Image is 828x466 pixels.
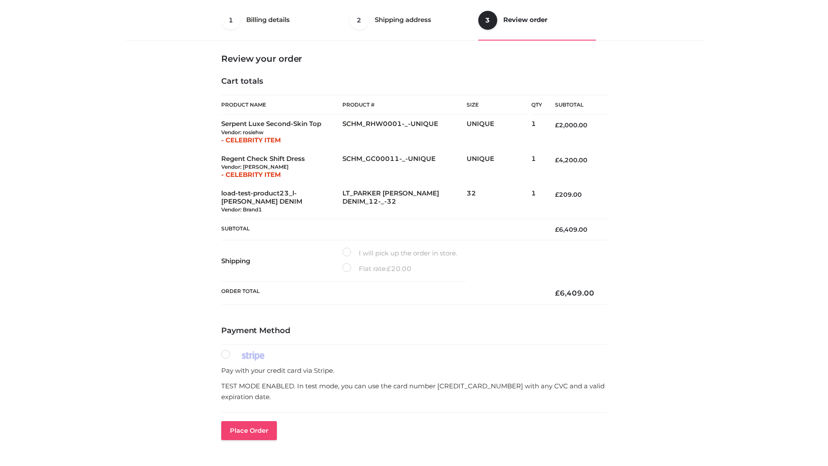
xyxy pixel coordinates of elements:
[221,206,262,213] small: Vendor: Brand1
[555,121,559,129] span: £
[531,184,542,219] td: 1
[221,365,607,376] p: Pay with your credit card via Stripe.
[342,150,467,184] td: SCHM_GC00011-_-UNIQUE
[555,289,560,297] span: £
[542,95,607,115] th: Subtotal
[221,170,281,179] span: - CELEBRITY ITEM
[221,184,342,219] td: load-test-product23_l-[PERSON_NAME] DENIM
[221,381,607,403] p: TEST MODE ENABLED. In test mode, you can use the card number [CREDIT_CARD_NUMBER] with any CVC an...
[221,282,542,305] th: Order Total
[221,77,607,86] h4: Cart totals
[467,115,531,150] td: UNIQUE
[467,95,527,115] th: Size
[221,219,542,240] th: Subtotal
[221,164,289,170] small: Vendor: [PERSON_NAME]
[555,121,587,129] bdi: 2,000.00
[221,326,607,336] h4: Payment Method
[531,95,542,115] th: Qty
[467,184,531,219] td: 32
[555,191,582,198] bdi: 209.00
[342,95,467,115] th: Product #
[342,263,411,274] label: Flat rate:
[221,129,263,135] small: Vendor: rosiehw
[221,95,342,115] th: Product Name
[221,136,281,144] span: - CELEBRITY ITEM
[387,264,411,273] bdi: 20.00
[342,115,467,150] td: SCHM_RHW0001-_-UNIQUE
[342,184,467,219] td: LT_PARKER [PERSON_NAME] DENIM_12-_-32
[531,150,542,184] td: 1
[555,289,594,297] bdi: 6,409.00
[467,150,531,184] td: UNIQUE
[221,54,607,64] h3: Review your order
[555,226,559,233] span: £
[555,156,587,164] bdi: 4,200.00
[531,115,542,150] td: 1
[555,226,587,233] bdi: 6,409.00
[387,264,391,273] span: £
[221,421,277,440] button: Place order
[221,115,342,150] td: Serpent Luxe Second-Skin Top
[221,150,342,184] td: Regent Check Shift Dress
[221,240,342,282] th: Shipping
[555,191,559,198] span: £
[342,248,457,259] label: I will pick up the order in store.
[555,156,559,164] span: £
